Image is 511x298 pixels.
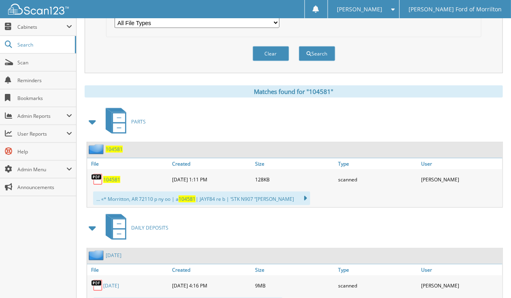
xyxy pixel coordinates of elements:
[101,106,146,138] a: PARTS
[336,171,419,187] div: scanned
[17,166,66,173] span: Admin Menu
[409,7,502,12] span: [PERSON_NAME] Ford of Morrilton
[91,279,103,292] img: PDF.png
[17,77,72,84] span: Reminders
[170,171,253,187] div: [DATE] 1:11 PM
[101,212,168,244] a: DAILY DEPOSITS
[336,277,419,294] div: scanned
[131,118,146,125] span: PARTS
[170,277,253,294] div: [DATE] 4:16 PM
[17,59,72,66] span: Scan
[8,4,69,15] img: scan123-logo-white.svg
[103,176,120,183] a: 104581
[419,277,502,294] div: [PERSON_NAME]
[299,46,335,61] button: Search
[17,184,72,191] span: Announcements
[253,46,289,61] button: Clear
[17,130,66,137] span: User Reports
[91,173,103,185] img: PDF.png
[253,277,336,294] div: 9MB
[419,158,502,169] a: User
[253,171,336,187] div: 128KB
[471,259,511,298] iframe: Chat Widget
[131,224,168,231] span: DAILY DEPOSITS
[170,264,253,275] a: Created
[179,196,196,202] span: 104581
[87,158,170,169] a: File
[419,171,502,187] div: [PERSON_NAME]
[89,250,106,260] img: folder2.png
[253,264,336,275] a: Size
[17,95,72,102] span: Bookmarks
[93,192,310,205] div: ... «* Morritton, AR 72110 p ny oo | a | JAYF84 re b | ‘STK N907 “[PERSON_NAME]
[106,252,121,259] a: [DATE]
[253,158,336,169] a: Size
[106,146,123,153] a: 104581
[17,23,66,30] span: Cabinets
[337,7,382,12] span: [PERSON_NAME]
[336,264,419,275] a: Type
[17,41,71,48] span: Search
[419,264,502,275] a: User
[17,113,66,119] span: Admin Reports
[170,158,253,169] a: Created
[89,144,106,154] img: folder2.png
[17,148,72,155] span: Help
[85,85,503,98] div: Matches found for "104581"
[336,158,419,169] a: Type
[103,282,119,289] a: [DATE]
[87,264,170,275] a: File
